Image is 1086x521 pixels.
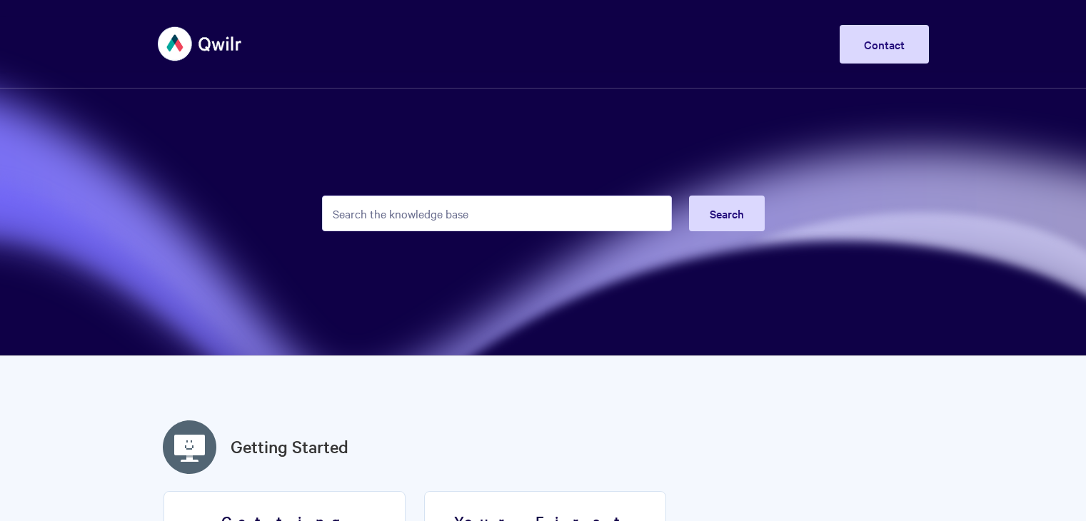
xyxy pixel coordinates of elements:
[158,17,243,71] img: Qwilr Help Center
[710,206,744,221] span: Search
[689,196,765,231] button: Search
[231,434,348,460] a: Getting Started
[322,196,672,231] input: Search the knowledge base
[840,25,929,64] a: Contact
